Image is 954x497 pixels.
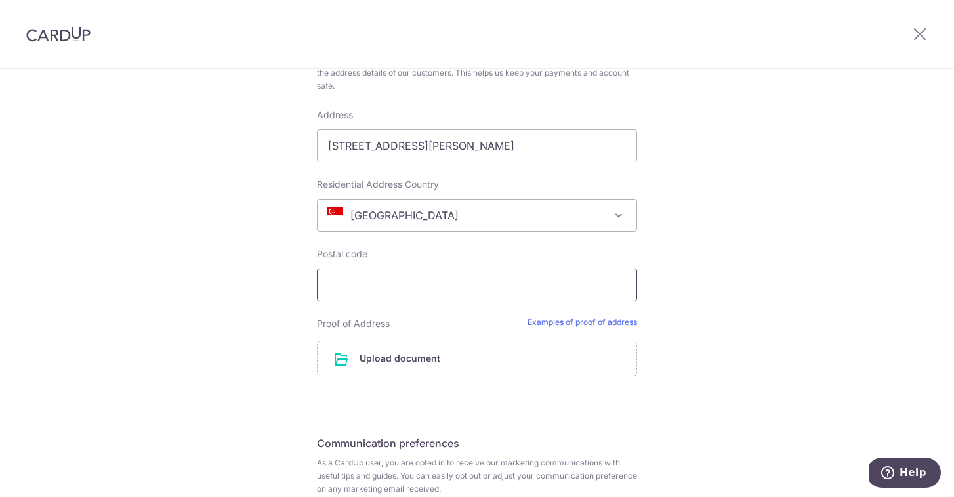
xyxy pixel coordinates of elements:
label: Address [317,108,353,121]
div: Upload document [317,341,637,376]
span: Singapore [317,199,637,232]
h5: Communication preferences [317,435,637,451]
label: Postal code [317,248,367,261]
span: Singapore [318,200,636,231]
input: Address [317,129,637,162]
a: Examples of proof of address [528,317,637,330]
label: Proof of Address [317,317,390,330]
iframe: Opens a widget where you can find more information [869,458,941,490]
span: As a CardUp user, you are opted in to receive our marketing communications with useful tips and g... [317,456,637,496]
img: CardUp [26,26,91,42]
span: translation missing: en.user_details.form.label.residential_address_country [317,179,439,190]
span: In line with the Payment Services Act introduced by the MAS, we are required to verify the addres... [317,53,637,93]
